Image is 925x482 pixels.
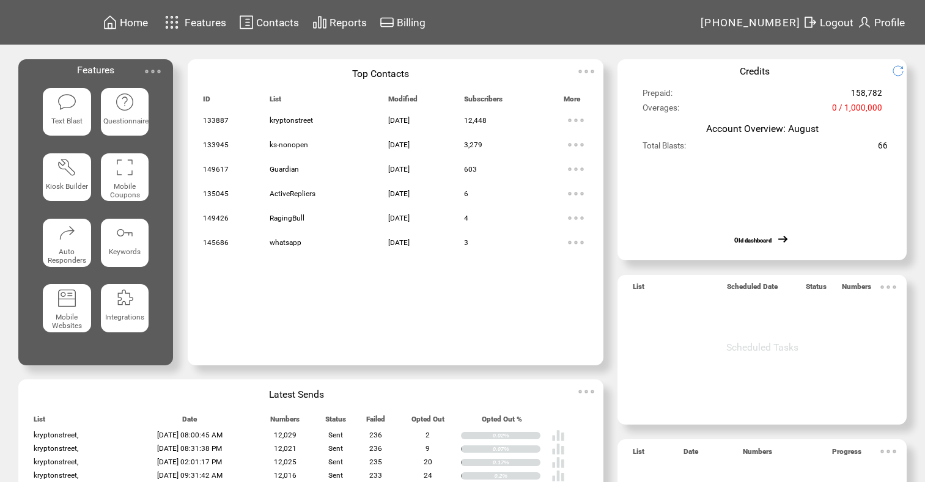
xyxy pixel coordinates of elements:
span: Guardian [270,165,299,173]
a: Features [160,10,229,34]
span: Mobile Coupons [110,182,140,199]
span: [DATE] [388,214,410,222]
span: 149617 [203,165,229,173]
span: 158,782 [851,89,882,103]
span: 12,016 [274,471,297,480]
img: mobile-websites.svg [57,288,76,308]
span: [DATE] [388,165,410,173]
span: 12,021 [274,444,297,453]
a: Reports [311,13,369,32]
a: Questionnaire [101,88,149,144]
span: ks-nonopen [270,141,308,149]
img: questionnaire.svg [115,92,135,112]
img: exit.svg [803,15,817,30]
span: ID [203,95,210,109]
div: 0.07% [493,445,541,453]
span: Date [182,415,197,429]
span: Subscribers [464,95,503,109]
img: tool%201.svg [57,158,76,177]
span: Billing [397,16,426,29]
div: 0.02% [493,432,541,439]
img: chart.svg [312,15,327,30]
span: 145686 [203,238,229,247]
span: Sent [328,444,343,453]
img: ellypsis.svg [141,59,165,84]
span: kryptonstreet, [34,431,78,439]
img: auto-responders.svg [57,223,76,243]
span: Credits [740,65,770,77]
span: 12,029 [274,431,297,439]
img: coupons.svg [115,158,135,177]
span: 20 [424,458,432,466]
span: Date [684,447,698,461]
span: kryptonstreet, [34,458,78,466]
img: poll%20-%20white.svg [551,456,565,469]
span: Profile [874,16,905,29]
span: RagingBull [270,214,304,222]
a: Text Blast [43,88,91,144]
span: Total Blasts: [643,141,686,156]
div: 0.17% [493,459,541,466]
span: 236 [369,431,382,439]
span: Status [806,282,827,296]
a: Contacts [237,13,301,32]
img: poll%20-%20white.svg [551,442,565,456]
span: 236 [369,444,382,453]
span: Kiosk Builder [46,182,88,191]
a: Integrations [101,284,149,340]
a: Profile [855,13,907,32]
span: Scheduled Date [727,282,778,296]
span: Features [185,16,226,29]
span: [DATE] [388,141,410,149]
a: Mobile Coupons [101,153,149,209]
span: Integrations [105,313,144,321]
img: ellypsis.svg [876,275,901,299]
span: List [34,415,45,429]
img: features.svg [161,12,183,32]
span: [DATE] 02:01:17 PM [157,458,222,466]
img: creidtcard.svg [380,15,394,30]
img: ellypsis.svg [564,206,588,230]
a: Home [101,13,150,32]
img: text-blast.svg [57,92,76,112]
span: Scheduled Tasks [726,341,798,353]
span: 4 [464,214,468,222]
span: 149426 [203,214,229,222]
span: [DATE] [388,238,410,247]
span: Questionnaire [103,117,149,125]
img: contacts.svg [239,15,254,30]
span: 0 / 1,000,000 [832,103,882,118]
span: [PHONE_NUMBER] [701,16,801,29]
img: ellypsis.svg [564,157,588,181]
span: 2 [426,431,430,439]
span: Prepaid: [643,89,673,103]
a: Kiosk Builder [43,153,91,209]
span: whatsapp [270,238,301,247]
img: refresh.png [892,65,913,77]
span: 3,279 [464,141,482,149]
img: ellypsis.svg [876,439,901,464]
span: Features [77,64,114,76]
span: Numbers [270,415,300,429]
span: Latest Sends [269,389,324,400]
span: Mobile Websites [52,313,82,330]
span: ActiveRepliers [270,189,315,198]
img: ellypsis.svg [564,230,588,255]
span: [DATE] 09:31:42 AM [157,471,223,480]
span: 24 [424,471,432,480]
span: 12,025 [274,458,297,466]
span: [DATE] [388,189,410,198]
span: Sent [328,458,343,466]
img: ellypsis.svg [574,59,599,84]
span: Modified [388,95,418,109]
span: 135045 [203,189,229,198]
img: ellypsis.svg [574,379,599,404]
span: [DATE] 08:00:45 AM [157,431,223,439]
span: [DATE] [388,116,410,125]
img: ellypsis.svg [564,108,588,133]
img: keywords.svg [115,223,135,243]
div: 0.2% [494,472,540,480]
span: kryptonstreet [270,116,313,125]
span: 235 [369,458,382,466]
img: integrations.svg [115,288,135,308]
